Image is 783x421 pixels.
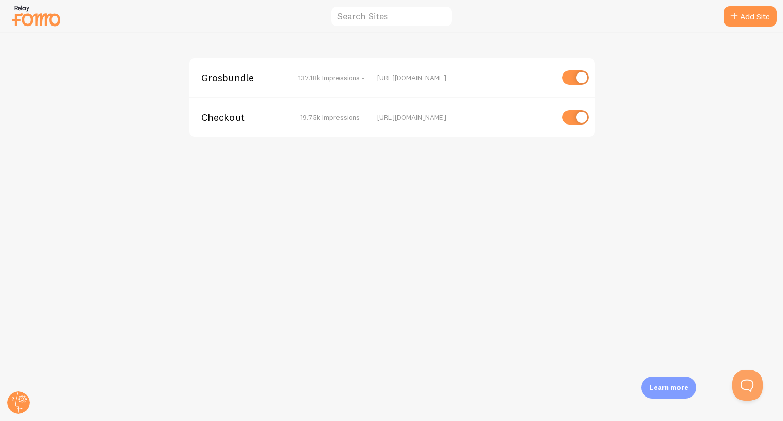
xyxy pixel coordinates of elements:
[300,113,365,122] span: 19.75k Impressions -
[641,377,696,399] div: Learn more
[298,73,365,82] span: 137.18k Impressions -
[377,113,553,122] div: [URL][DOMAIN_NAME]
[11,3,62,29] img: fomo-relay-logo-orange.svg
[649,383,688,392] p: Learn more
[377,73,553,82] div: [URL][DOMAIN_NAME]
[201,73,283,82] span: Grosbundle
[732,370,763,401] iframe: Help Scout Beacon - Open
[201,113,283,122] span: Checkout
